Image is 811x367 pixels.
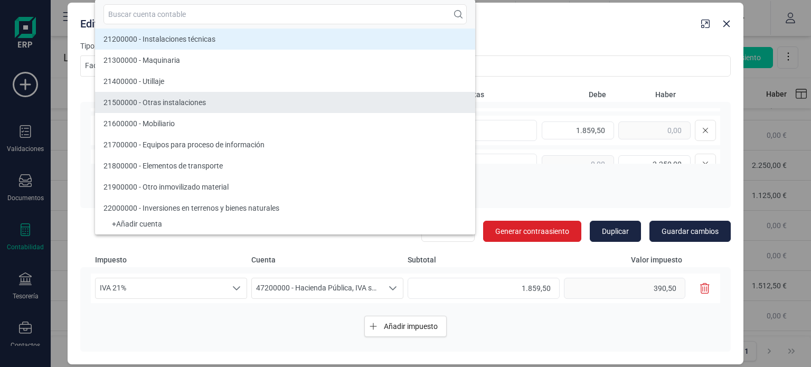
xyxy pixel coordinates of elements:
[103,56,180,64] span: 21300000 - Maquinaria
[103,222,467,226] div: + Añadir cuenta
[541,89,606,100] span: Debe
[408,278,560,299] input: 0,00
[95,29,475,50] li: 21200000 - Instalaciones técnicas
[103,77,164,86] span: 21400000 - Utillaje
[103,35,215,43] span: 21200000 - Instalaciones técnicas
[95,71,475,92] li: 21400000 - Utillaje
[602,226,629,237] span: Duplicar
[95,176,475,197] li: 21900000 - Otro inmovilizado material
[483,221,581,242] button: Generar contraasiento
[252,278,383,298] span: 47200000 - Hacienda Pública, IVA soportado
[408,255,560,265] span: Subtotal
[103,4,467,24] input: Buscar cuenta contable
[103,119,175,128] span: 21600000 - Mobiliario
[364,316,447,337] button: Añadir impuesto
[103,162,223,170] span: 21800000 - Elementos de transporte
[95,92,475,113] li: 21500000 - Otras instalaciones
[103,204,279,212] span: 22000000 - Inversiones en terrenos y bienes naturales
[542,121,614,139] input: 0,00
[251,255,403,265] span: Cuenta
[95,50,475,71] li: 21300000 - Maquinaria
[80,41,249,51] label: Tipo de asiento
[376,41,731,51] label: Notas
[718,15,735,32] button: Close
[95,197,475,219] li: 22000000 - Inversiones en terrenos y bienes naturales
[610,89,676,100] span: Haber
[95,113,475,134] li: 21600000 - Mobiliario
[76,12,697,31] div: Editar asiento: 9
[649,221,731,242] button: Guardar cambios
[103,140,265,149] span: 21700000 - Equipos para proceso de información
[495,226,569,237] span: Generar contraasiento
[96,278,227,298] span: IVA 21%
[618,121,691,139] input: 0,00
[452,89,536,100] span: Etiquetas
[564,255,693,265] span: Valor impuesto
[564,278,685,299] input: 0,00
[103,183,229,191] span: 21900000 - Otro inmovilizado material
[542,155,614,173] input: 0,00
[81,56,229,76] span: Factura Recibida
[384,321,438,332] span: Añadir impuesto
[103,98,206,107] span: 21500000 - Otras instalaciones
[618,155,691,173] input: 0,00
[383,278,403,298] div: Seleccione una cuenta
[95,255,247,265] span: Impuesto
[662,226,719,237] span: Guardar cambios
[227,278,247,298] div: Seleccione un porcentaje
[95,155,475,176] li: 21800000 - Elementos de transporte
[95,134,475,155] li: 21700000 - Equipos para proceso de información
[590,221,641,242] button: Duplicar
